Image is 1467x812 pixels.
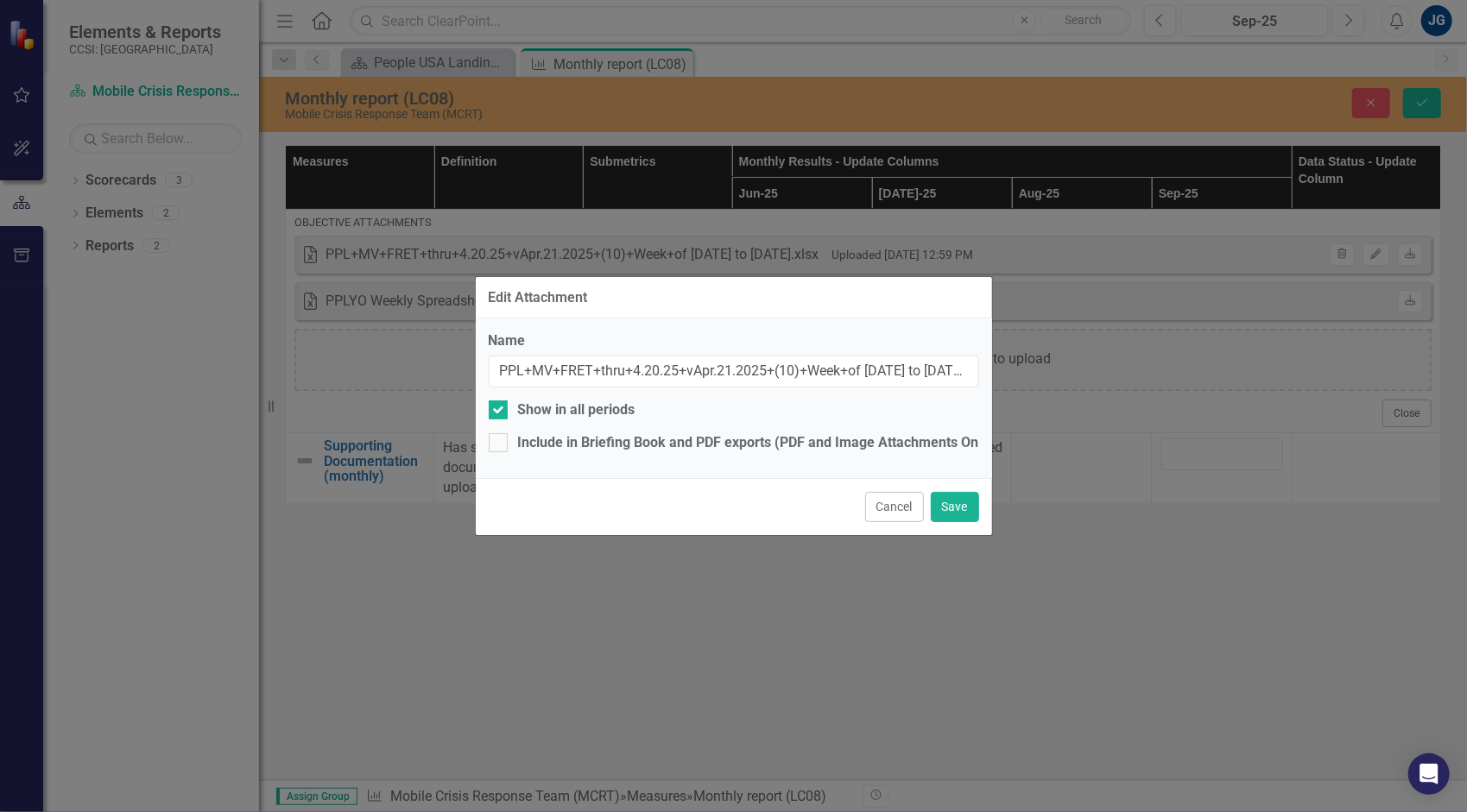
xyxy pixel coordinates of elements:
div: Include in Briefing Book and PDF exports (PDF and Image Attachments Only) [518,433,995,453]
button: Save [931,492,979,522]
button: Cancel [865,492,924,522]
div: Show in all periods [518,400,635,420]
input: Name [489,356,979,387]
div: Edit Attachment [489,290,588,305]
div: Open Intercom Messenger [1408,753,1450,795]
label: Name [489,331,979,351]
